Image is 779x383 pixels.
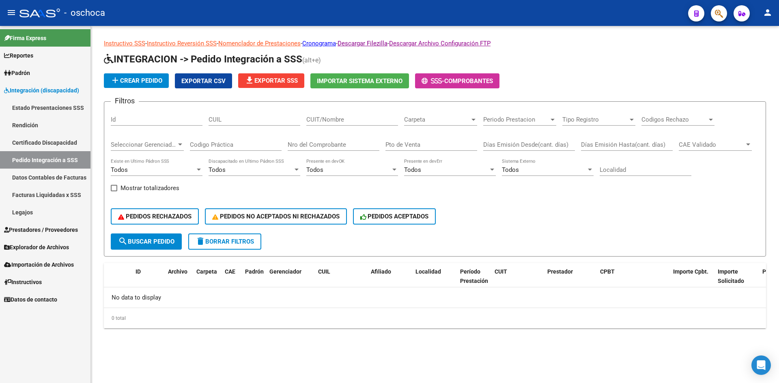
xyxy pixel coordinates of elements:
span: Exportar CSV [181,77,226,85]
button: Borrar Filtros [188,233,261,250]
span: Todos [404,166,421,173]
span: Importación de Archivos [4,260,74,269]
span: PEDIDOS RECHAZADOS [118,213,192,220]
mat-icon: person [763,8,773,17]
h3: Filtros [111,95,139,107]
span: Crear Pedido [110,77,162,84]
span: CAE Validado [679,141,745,148]
span: - [422,77,444,85]
span: Padrón [4,68,30,77]
span: - oschoca [64,4,105,22]
span: Afiliado [371,268,391,275]
span: Buscar Pedido [118,238,174,245]
datatable-header-cell: Importe Cpbt. [670,263,714,299]
span: (alt+e) [302,56,321,64]
a: Cronograma [302,40,336,47]
button: -Comprobantes [415,73,499,88]
span: Padrón [245,268,264,275]
datatable-header-cell: Carpeta [193,263,222,299]
datatable-header-cell: ID [132,263,165,299]
mat-icon: file_download [245,75,254,85]
mat-icon: delete [196,236,205,246]
datatable-header-cell: Período Prestación [457,263,491,299]
span: Todos [111,166,128,173]
span: Mostrar totalizadores [121,183,179,193]
p: - - - - - [104,39,766,48]
span: Carpeta [404,116,470,123]
span: Exportar SSS [245,77,298,84]
span: Datos de contacto [4,295,57,304]
span: CAE [225,268,235,275]
mat-icon: add [110,75,120,85]
span: CUIL [318,268,330,275]
a: Descargar Filezilla [338,40,387,47]
span: PEDIDOS NO ACEPTADOS NI RECHAZADOS [212,213,340,220]
mat-icon: menu [6,8,16,17]
span: Importe Solicitado [718,268,744,284]
datatable-header-cell: CUIL [315,263,368,299]
span: Prestador [547,268,573,275]
span: PEDIDOS ACEPTADOS [360,213,429,220]
mat-icon: search [118,236,128,246]
span: Borrar Filtros [196,238,254,245]
span: ID [136,268,141,275]
datatable-header-cell: Padrón [242,263,266,299]
span: Tipo Registro [562,116,628,123]
span: Período Prestación [460,268,488,284]
span: Seleccionar Gerenciador [111,141,176,148]
button: Importar Sistema Externo [310,73,409,88]
span: Comprobantes [444,77,493,85]
button: Exportar SSS [238,73,304,88]
datatable-header-cell: Localidad [412,263,457,299]
button: Buscar Pedido [111,233,182,250]
a: Instructivo Reversión SSS [147,40,217,47]
span: Periodo Prestacion [483,116,549,123]
div: Open Intercom Messenger [751,355,771,375]
datatable-header-cell: Gerenciador [266,263,315,299]
span: Importar Sistema Externo [317,77,402,85]
span: Firma Express [4,34,46,43]
span: Todos [306,166,323,173]
button: Exportar CSV [175,73,232,88]
a: Descargar Archivo Configuración FTP [389,40,491,47]
span: Gerenciador [269,268,301,275]
span: Prestadores / Proveedores [4,225,78,234]
span: Reportes [4,51,33,60]
span: Localidad [415,268,441,275]
span: Archivo [168,268,187,275]
span: Explorador de Archivos [4,243,69,252]
span: Carpeta [196,268,217,275]
span: Todos [209,166,226,173]
button: PEDIDOS RECHAZADOS [111,208,199,225]
datatable-header-cell: Archivo [165,263,193,299]
button: Crear Pedido [104,73,169,88]
datatable-header-cell: CUIT [491,263,544,299]
span: INTEGRACION -> Pedido Integración a SSS [104,53,302,65]
span: Codigos Rechazo [641,116,707,123]
span: Todos [502,166,519,173]
button: PEDIDOS ACEPTADOS [353,208,436,225]
button: PEDIDOS NO ACEPTADOS NI RECHAZADOS [205,208,347,225]
datatable-header-cell: CPBT [597,263,670,299]
span: Integración (discapacidad) [4,86,79,95]
span: Importe Cpbt. [673,268,708,275]
span: CUIT [495,268,507,275]
datatable-header-cell: Afiliado [368,263,412,299]
datatable-header-cell: Prestador [544,263,597,299]
datatable-header-cell: CAE [222,263,242,299]
div: 0 total [104,308,766,328]
div: No data to display [104,287,766,308]
span: Instructivos [4,278,42,287]
a: Nomenclador de Prestaciones [218,40,301,47]
datatable-header-cell: Importe Solicitado [714,263,759,299]
span: CPBT [600,268,615,275]
a: Instructivo SSS [104,40,145,47]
